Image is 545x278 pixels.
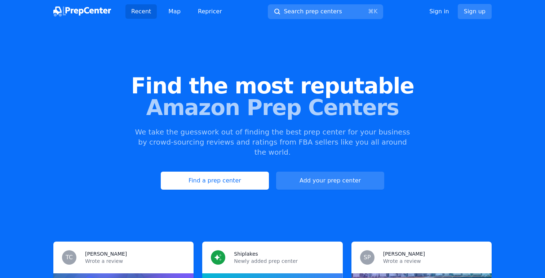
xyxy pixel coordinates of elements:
[161,172,269,190] a: Find a prep center
[364,255,371,260] span: SP
[284,7,342,16] span: Search prep centers
[234,250,258,257] h3: Shiplakes
[66,255,73,260] span: TC
[163,4,186,19] a: Map
[12,75,533,97] span: Find the most reputable
[85,257,185,265] p: Wrote a review
[192,4,228,19] a: Repricer
[134,127,411,157] p: We take the guesswork out of finding the best prep center for your business by crowd-sourcing rev...
[53,6,111,17] img: PrepCenter
[85,250,127,257] h3: [PERSON_NAME]
[125,4,157,19] a: Recent
[276,172,384,190] a: Add your prep center
[383,250,425,257] h3: [PERSON_NAME]
[368,8,374,15] kbd: ⌘
[268,4,383,19] button: Search prep centers⌘K
[429,7,449,16] a: Sign in
[458,4,492,19] a: Sign up
[12,97,533,118] span: Amazon Prep Centers
[234,257,334,265] p: Newly added prep center
[374,8,378,15] kbd: K
[383,257,483,265] p: Wrote a review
